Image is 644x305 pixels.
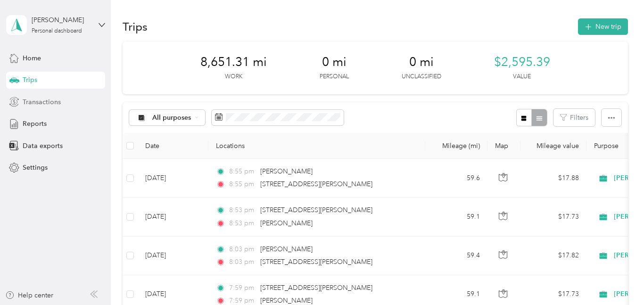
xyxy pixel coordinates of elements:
[23,119,47,129] span: Reports
[578,18,628,35] button: New trip
[260,284,372,292] span: [STREET_ADDRESS][PERSON_NAME]
[320,73,349,81] p: Personal
[260,245,313,253] span: [PERSON_NAME]
[138,133,208,159] th: Date
[229,166,256,177] span: 8:55 pm
[322,55,347,70] span: 0 mi
[23,163,48,173] span: Settings
[23,75,37,85] span: Trips
[225,73,242,81] p: Work
[513,73,531,81] p: Value
[260,180,372,188] span: [STREET_ADDRESS][PERSON_NAME]
[402,73,441,81] p: Unclassified
[23,97,61,107] span: Transactions
[229,257,256,267] span: 8:03 pm
[138,198,208,236] td: [DATE]
[487,133,520,159] th: Map
[138,159,208,198] td: [DATE]
[229,218,256,229] span: 8:53 pm
[200,55,267,70] span: 8,651.31 mi
[553,109,595,126] button: Filters
[260,297,313,305] span: [PERSON_NAME]
[425,237,487,275] td: 59.4
[229,205,256,215] span: 8:53 pm
[520,237,586,275] td: $17.82
[260,206,372,214] span: [STREET_ADDRESS][PERSON_NAME]
[260,258,372,266] span: [STREET_ADDRESS][PERSON_NAME]
[32,28,82,34] div: Personal dashboard
[591,252,644,305] iframe: Everlance-gr Chat Button Frame
[32,15,91,25] div: [PERSON_NAME]
[5,290,53,300] button: Help center
[23,141,63,151] span: Data exports
[494,55,550,70] span: $2,595.39
[229,244,256,255] span: 8:03 pm
[520,133,586,159] th: Mileage value
[260,219,313,227] span: [PERSON_NAME]
[425,159,487,198] td: 59.6
[425,133,487,159] th: Mileage (mi)
[425,198,487,236] td: 59.1
[260,167,313,175] span: [PERSON_NAME]
[138,237,208,275] td: [DATE]
[152,115,191,121] span: All purposes
[520,159,586,198] td: $17.88
[229,283,256,293] span: 7:59 pm
[123,22,148,32] h1: Trips
[229,179,256,190] span: 8:55 pm
[23,53,41,63] span: Home
[520,198,586,236] td: $17.73
[409,55,434,70] span: 0 mi
[208,133,425,159] th: Locations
